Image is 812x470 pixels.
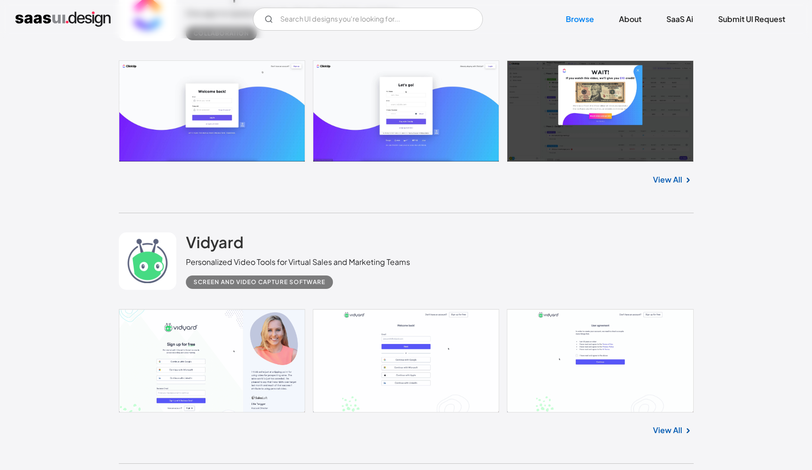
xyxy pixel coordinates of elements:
[653,174,682,185] a: View All
[554,9,606,30] a: Browse
[194,276,325,288] div: Screen and Video Capture Software
[253,8,483,31] form: Email Form
[653,424,682,436] a: View All
[186,256,410,268] div: Personalized Video Tools for Virtual Sales and Marketing Teams
[655,9,705,30] a: SaaS Ai
[15,11,111,27] a: home
[707,9,797,30] a: Submit UI Request
[253,8,483,31] input: Search UI designs you're looking for...
[186,232,243,252] h2: Vidyard
[186,232,243,256] a: Vidyard
[607,9,653,30] a: About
